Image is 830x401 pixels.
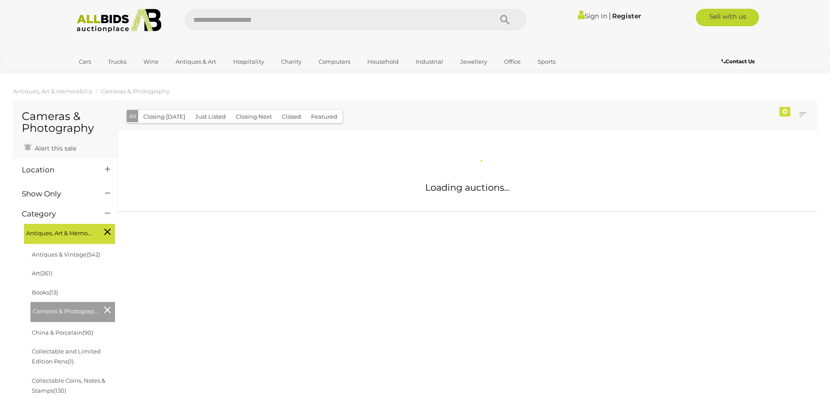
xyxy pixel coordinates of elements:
a: Register [612,12,641,20]
span: Cameras & Photography [33,304,98,316]
span: Loading auctions... [425,182,509,193]
a: Cars [73,55,97,69]
span: (1) [68,358,74,365]
a: Alert this sale [22,141,78,154]
h4: Show Only [22,190,92,198]
span: (90) [82,329,93,336]
a: Office [498,55,526,69]
a: Collectable Coins, Notes & Stamps(130) [32,377,105,394]
a: Cameras & Photography [101,88,169,95]
span: Alert this sale [33,144,76,152]
a: Sell with us [696,9,759,26]
button: Closed [277,110,306,123]
a: Trucks [102,55,132,69]
a: Jewellery [454,55,493,69]
a: Antiques & Art [170,55,222,69]
a: Contact Us [722,57,757,66]
h4: Location [22,166,92,174]
a: [GEOGRAPHIC_DATA] [73,69,146,83]
span: (130) [54,387,66,394]
a: Hospitality [227,55,270,69]
b: Contact Us [722,58,755,65]
span: Antiques, Art & Memorabilia [26,226,91,238]
a: Household [362,55,404,69]
a: Antiques, Art & Memorabilia [13,88,92,95]
a: Antiques & Vintage(542) [32,251,100,258]
button: Closing [DATE] [138,110,190,123]
a: Industrial [410,55,449,69]
a: Sign In [578,12,607,20]
a: Books(13) [32,289,58,296]
img: Allbids.com.au [72,9,166,33]
div: 0 [779,107,790,117]
span: (542) [87,251,100,258]
a: Charity [275,55,307,69]
h1: Cameras & Photography [22,110,108,134]
button: Featured [306,110,342,123]
button: Just Listed [190,110,231,123]
a: Art(261) [32,270,52,277]
button: Search [483,9,527,31]
a: Collectable and Limited Edition Pens(1) [32,348,101,365]
span: (13) [49,289,58,296]
button: Closing Next [230,110,277,123]
a: Computers [313,55,356,69]
a: China & Porcelain(90) [32,329,93,336]
a: Sports [532,55,561,69]
h4: Category [22,210,92,218]
a: Wine [138,55,164,69]
span: | [609,11,611,21]
button: All [127,110,139,123]
span: (261) [40,270,52,277]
